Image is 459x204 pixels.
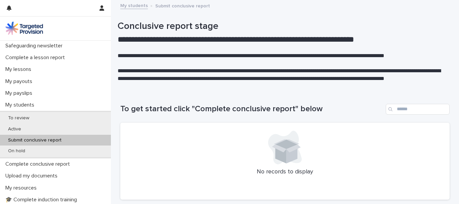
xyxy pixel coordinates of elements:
[3,43,68,49] p: Safeguarding newsletter
[118,21,447,32] h1: Conclusive report stage
[5,22,43,35] img: M5nRWzHhSzIhMunXDL62
[155,2,210,9] p: Submit conclusive report
[3,66,37,73] p: My lessons
[120,104,383,114] h1: To get started click "Complete conclusive report" below
[120,1,148,9] a: My students
[128,168,442,176] p: No records to display
[3,173,63,179] p: Upload my documents
[3,148,31,154] p: On hold
[3,161,75,167] p: Complete conclusive report
[3,197,82,203] p: 🎓 Complete induction training
[3,102,40,108] p: My students
[3,115,35,121] p: To review
[3,78,38,85] p: My payouts
[3,137,67,143] p: Submit conclusive report
[3,126,27,132] p: Active
[3,90,38,96] p: My payslips
[3,54,70,61] p: Complete a lesson report
[386,104,450,115] input: Search
[3,185,42,191] p: My resources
